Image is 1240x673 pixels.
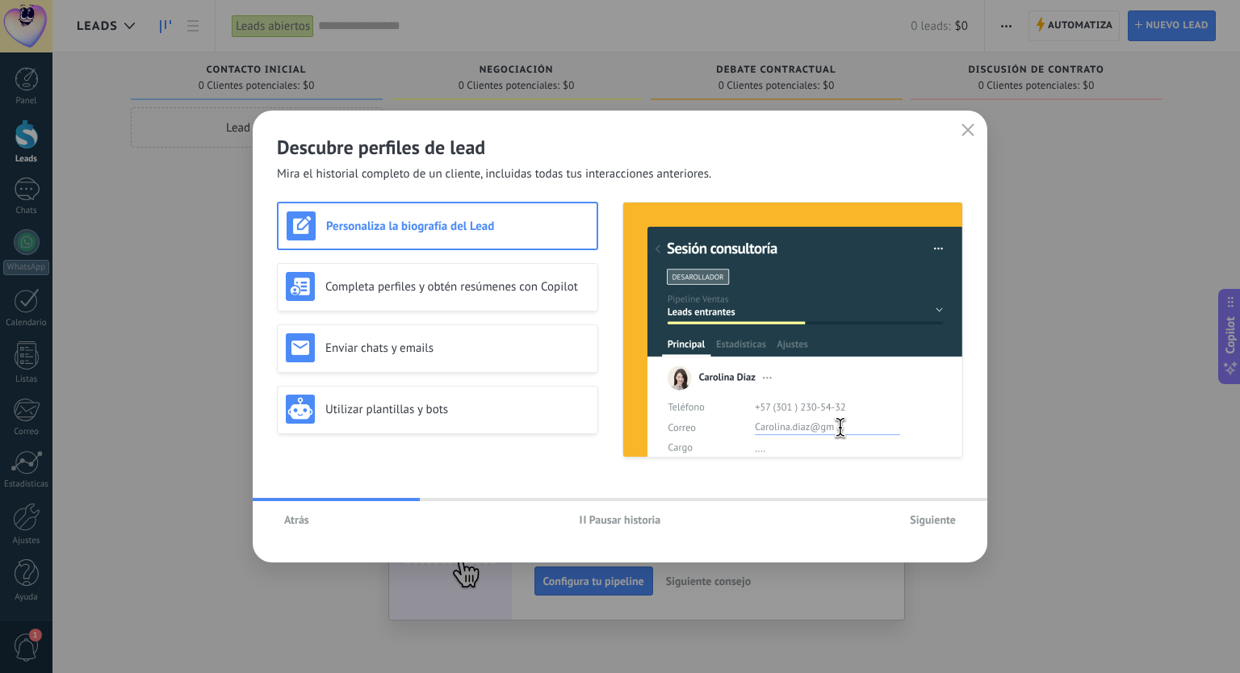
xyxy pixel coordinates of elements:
h3: Enviar chats y emails [325,341,589,356]
button: Pausar historia [572,508,668,532]
span: Atrás [284,514,309,525]
h3: Utilizar plantillas y bots [325,402,589,417]
button: Siguiente [903,508,963,532]
h3: Personaliza la biografía del Lead [326,219,589,234]
h3: Completa perfiles y obtén resúmenes con Copilot [325,279,589,295]
span: Siguiente [910,514,956,525]
span: Pausar historia [589,514,661,525]
button: Atrás [277,508,316,532]
h2: Descubre perfiles de lead [277,135,963,160]
span: Mira el historial completo de un cliente, incluidas todas tus interacciones anteriores. [277,166,711,182]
